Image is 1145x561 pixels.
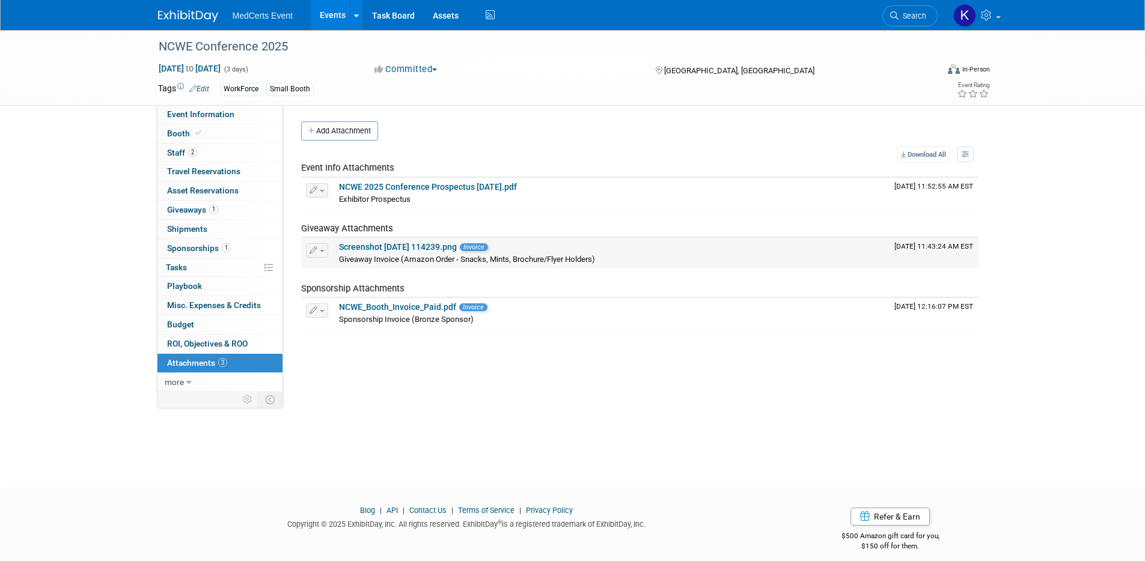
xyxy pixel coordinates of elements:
a: Shipments [157,220,282,238]
div: In-Person [962,65,990,74]
span: [GEOGRAPHIC_DATA], [GEOGRAPHIC_DATA] [664,66,814,75]
span: (3 days) [223,65,248,73]
a: more [157,373,282,392]
img: Kayla Haack [953,4,976,27]
a: Search [882,5,938,26]
div: $500 Amazon gift card for you, [793,523,988,551]
a: NCWE 2025 Conference Prospectus [DATE].pdf [339,182,517,192]
a: Refer & Earn [850,508,930,526]
td: Toggle Event Tabs [258,392,282,407]
div: WorkForce [220,83,262,96]
span: Upload Timestamp [894,182,973,190]
button: Committed [370,63,442,76]
a: Budget [157,315,282,334]
td: Tags [158,82,209,96]
img: Format-Inperson.png [948,64,960,74]
span: Sponsorship Attachments [301,283,405,294]
div: Small Booth [266,83,314,96]
a: Edit [189,85,209,93]
span: | [400,506,408,515]
span: 1 [222,243,231,252]
span: Sponsorship Invoice (Bronze Sponsor) [339,315,474,324]
img: ExhibitDay [158,10,218,22]
span: 2 [188,148,197,157]
a: Blog [360,506,375,515]
td: Upload Timestamp [890,238,979,268]
a: Booth [157,124,282,143]
span: Asset Reservations [167,186,239,195]
div: Event Format [867,62,991,80]
button: Add Attachment [301,121,378,141]
a: Contact Us [409,506,447,515]
a: Download All [897,147,950,163]
span: ROI, Objectives & ROO [167,339,248,348]
span: | [377,506,385,515]
a: Privacy Policy [526,506,573,515]
span: Giveaway Attachments [301,223,393,234]
span: 3 [218,358,227,367]
span: MedCerts Event [233,11,293,20]
a: Terms of Service [458,506,514,515]
span: [DATE] [DATE] [158,63,221,74]
a: Asset Reservations [157,181,282,200]
a: Giveaways1 [157,201,282,219]
span: to [184,64,195,73]
td: Upload Timestamp [890,178,979,208]
span: Playbook [167,281,202,291]
sup: ® [498,519,502,526]
span: Sponsorships [167,243,231,253]
a: NCWE_Booth_Invoice_Paid.pdf [339,302,456,312]
a: Staff2 [157,144,282,162]
i: Booth reservation complete [195,130,201,136]
a: ROI, Objectives & ROO [157,335,282,353]
span: Attachments [167,358,227,368]
span: Upload Timestamp [894,302,973,311]
span: 1 [209,205,218,214]
span: Misc. Expenses & Credits [167,300,261,310]
span: Giveaway Invoice (Amazon Order - Snacks, Mints, Brochure/Flyer Holders) [339,255,595,264]
span: Budget [167,320,194,329]
a: Screenshot [DATE] 114239.png [339,242,457,252]
td: Upload Timestamp [890,298,979,328]
span: Invoice [459,303,487,311]
a: Sponsorships1 [157,239,282,258]
a: Attachments3 [157,354,282,372]
span: Exhibitor Prospectus [339,195,411,204]
span: Giveaways [167,205,218,214]
span: Travel Reservations [167,166,240,176]
span: Upload Timestamp [894,242,973,250]
a: Travel Reservations [157,162,282,181]
a: Misc. Expenses & Credits [157,296,282,315]
div: NCWE Conference 2025 [154,36,920,58]
span: Event Information [167,109,234,119]
div: Copyright © 2025 ExhibitDay, Inc. All rights reserved. ExhibitDay is a registered trademark of Ex... [158,516,776,530]
a: Event Information [157,105,282,124]
span: Shipments [167,224,207,234]
a: Tasks [157,258,282,277]
span: | [516,506,524,515]
span: more [165,377,184,387]
div: $150 off for them. [793,541,988,551]
td: Personalize Event Tab Strip [237,392,258,407]
span: Search [899,11,926,20]
a: Playbook [157,277,282,296]
span: Tasks [166,262,187,272]
span: Event Info Attachments [301,162,394,173]
span: | [448,506,456,515]
div: Event Rating [957,82,989,88]
a: API [386,506,398,515]
span: Staff [167,148,197,157]
span: Invoice [460,243,488,251]
span: Booth [167,129,204,138]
